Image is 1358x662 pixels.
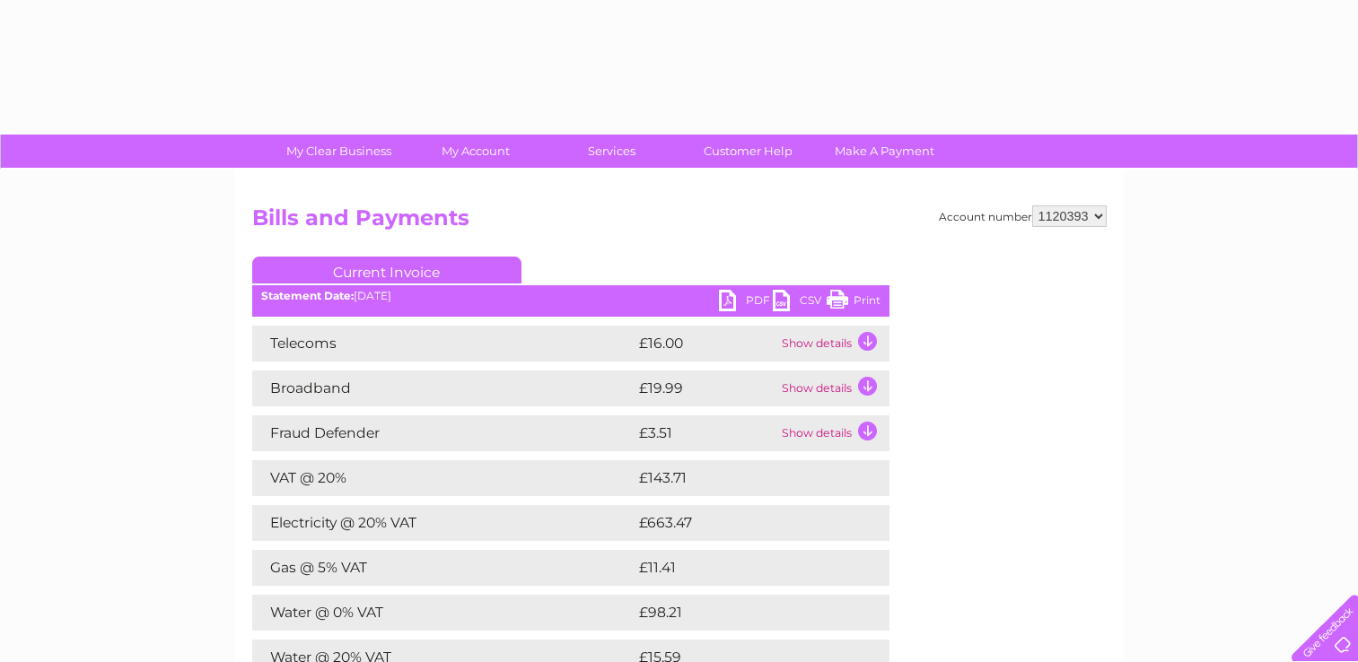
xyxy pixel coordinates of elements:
a: Current Invoice [252,257,521,283]
a: CSV [773,290,827,316]
div: Account number [939,205,1107,227]
a: Services [538,135,686,168]
td: Fraud Defender [252,415,635,451]
td: VAT @ 20% [252,460,635,496]
td: Water @ 0% VAT [252,595,635,631]
td: £16.00 [635,326,777,361]
a: Make A Payment [810,135,959,168]
a: Print [827,290,881,316]
td: Telecoms [252,326,635,361]
b: Statement Date: [261,289,354,302]
td: £98.21 [635,595,852,631]
td: Gas @ 5% VAT [252,550,635,586]
td: £663.47 [635,505,857,541]
h2: Bills and Payments [252,205,1107,240]
a: My Account [401,135,549,168]
td: £19.99 [635,370,777,406]
td: Show details [777,326,889,361]
td: Broadband [252,370,635,406]
a: Customer Help [674,135,822,168]
td: £11.41 [635,550,847,586]
a: PDF [719,290,773,316]
a: My Clear Business [265,135,413,168]
td: Show details [777,370,889,406]
div: [DATE] [252,290,889,302]
td: £143.71 [635,460,854,496]
td: Show details [777,415,889,451]
td: £3.51 [635,415,777,451]
td: Electricity @ 20% VAT [252,505,635,541]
